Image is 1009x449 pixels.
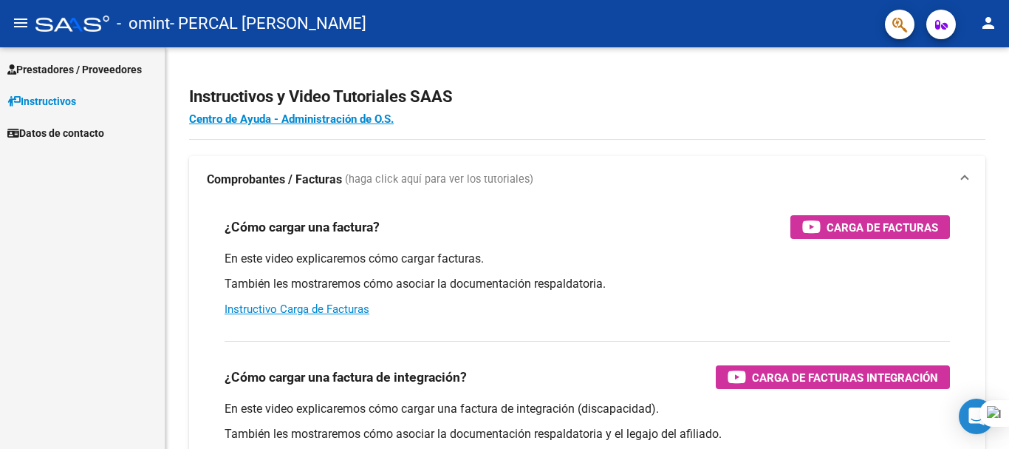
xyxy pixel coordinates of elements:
[225,217,380,237] h3: ¿Cómo cargar una factura?
[979,14,997,32] mat-icon: person
[189,83,985,111] h2: Instructivos y Video Tutoriales SAAS
[7,125,104,141] span: Datos de contacto
[827,218,938,237] span: Carga de Facturas
[716,365,950,389] button: Carga de Facturas Integración
[7,93,76,109] span: Instructivos
[225,303,369,316] a: Instructivo Carga de Facturas
[117,7,170,40] span: - omint
[225,276,950,292] p: También les mostraremos cómo asociar la documentación respaldatoria.
[12,14,30,32] mat-icon: menu
[225,401,950,417] p: En este video explicaremos cómo cargar una factura de integración (discapacidad).
[170,7,366,40] span: - PERCAL [PERSON_NAME]
[345,172,533,188] span: (haga click aquí para ver los tutoriales)
[752,368,938,387] span: Carga de Facturas Integración
[225,426,950,442] p: También les mostraremos cómo asociar la documentación respaldatoria y el legajo del afiliado.
[7,61,142,78] span: Prestadores / Proveedores
[790,215,950,239] button: Carga de Facturas
[225,367,467,388] h3: ¿Cómo cargar una factura de integración?
[959,399,994,434] div: Open Intercom Messenger
[225,251,950,267] p: En este video explicaremos cómo cargar facturas.
[189,156,985,203] mat-expansion-panel-header: Comprobantes / Facturas (haga click aquí para ver los tutoriales)
[207,172,342,188] strong: Comprobantes / Facturas
[189,112,394,126] a: Centro de Ayuda - Administración de O.S.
